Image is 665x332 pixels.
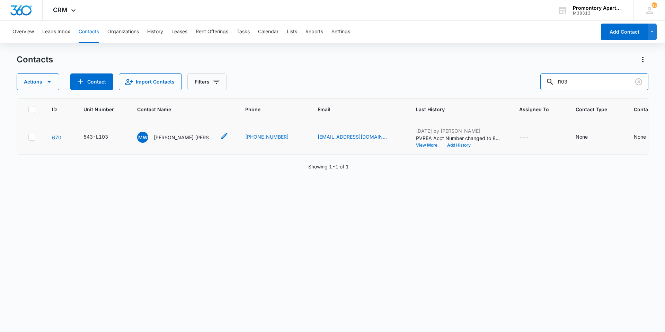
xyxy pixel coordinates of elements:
[147,21,163,43] button: History
[308,163,349,170] p: Showing 1-1 of 1
[287,21,297,43] button: Lists
[573,11,623,16] div: account id
[519,106,549,113] span: Assigned To
[107,21,139,43] button: Organizations
[245,133,289,140] a: [PHONE_NUMBER]
[154,134,216,141] p: [PERSON_NAME] [PERSON_NAME]
[42,21,70,43] button: Leads Inbox
[637,54,648,65] button: Actions
[137,106,219,113] span: Contact Name
[245,133,301,141] div: Phone - 9706900214 - Select to Edit Field
[17,54,53,65] h1: Contacts
[70,73,113,90] button: Add Contact
[318,133,399,141] div: Email - Leveoso@yahoo.com - Select to Edit Field
[416,106,493,113] span: Last History
[576,106,607,113] span: Contact Type
[137,132,229,143] div: Contact Name - Michael Williamson Melissa Curley - Select to Edit Field
[576,133,600,141] div: Contact Type - None - Select to Edit Field
[331,21,350,43] button: Settings
[416,143,442,147] button: View More
[416,134,503,142] p: PVREA Acct Number changed to 80315002.
[416,127,503,134] p: [DATE] by [PERSON_NAME]
[237,21,250,43] button: Tasks
[633,76,644,87] button: Clear
[651,2,657,8] span: 33
[53,6,68,14] span: CRM
[258,21,278,43] button: Calendar
[576,133,588,140] div: None
[137,132,148,143] span: MW
[171,21,187,43] button: Leases
[318,133,387,140] a: [EMAIL_ADDRESS][DOMAIN_NAME]
[83,133,121,141] div: Unit Number - 543-L103 - Select to Edit Field
[519,133,541,141] div: Assigned To - - Select to Edit Field
[245,106,291,113] span: Phone
[52,106,57,113] span: ID
[12,21,34,43] button: Overview
[601,24,648,40] button: Add Contact
[318,106,389,113] span: Email
[17,73,59,90] button: Actions
[573,5,623,11] div: account name
[305,21,323,43] button: Reports
[52,134,61,140] a: Navigate to contact details page for Michael Williamson Melissa Curley
[442,143,476,147] button: Add History
[540,73,648,90] input: Search Contacts
[634,133,646,140] div: None
[83,106,121,113] span: Unit Number
[651,2,657,8] div: notifications count
[196,21,228,43] button: Rent Offerings
[79,21,99,43] button: Contacts
[187,73,227,90] button: Filters
[519,133,529,141] div: ---
[83,133,108,140] div: 543-L103
[119,73,182,90] button: Import Contacts
[634,133,658,141] div: Contact Status - None - Select to Edit Field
